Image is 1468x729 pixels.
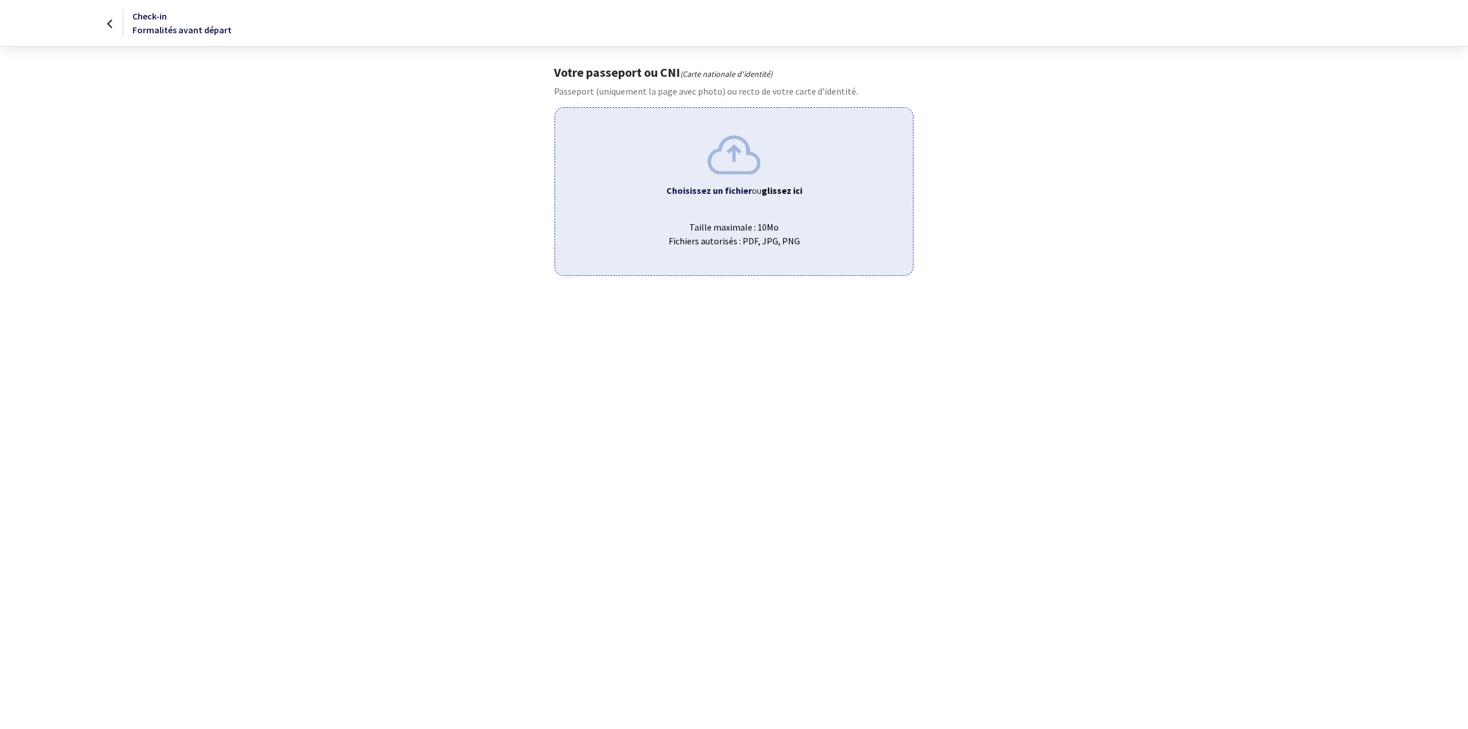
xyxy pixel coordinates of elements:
[554,65,913,80] h1: Votre passeport ou CNI
[680,69,772,79] i: (Carte nationale d'identité)
[752,185,802,196] span: ou
[564,211,903,248] span: Taille maximale : 10Mo Fichiers autorisés : PDF, JPG, PNG
[132,10,232,36] span: Check-in Formalités avant départ
[708,135,760,174] img: upload.png
[762,185,802,196] b: glissez ici
[554,84,913,98] p: Passeport (uniquement la page avec photo) ou recto de votre carte d’identité.
[666,185,752,196] b: Choisissez un fichier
